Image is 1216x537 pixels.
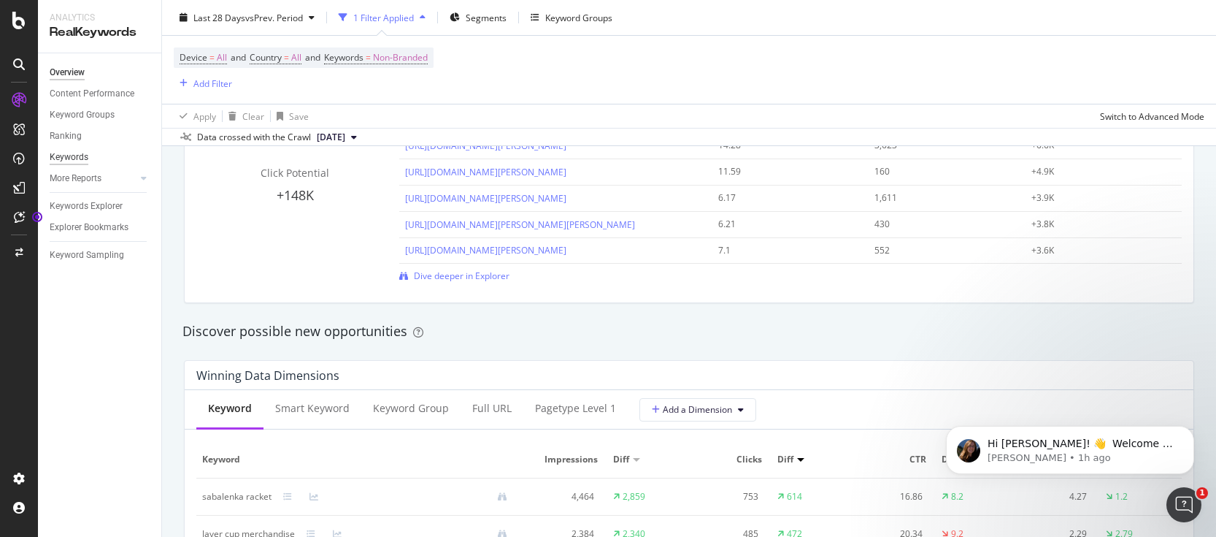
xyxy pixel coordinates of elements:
[787,490,802,503] div: 614
[217,47,227,68] span: All
[718,191,849,205] div: 6.17
[231,51,246,64] span: and
[197,131,311,144] div: Data crossed with the Crawl
[924,395,1216,498] iframe: Intercom notifications message
[209,51,215,64] span: =
[305,51,320,64] span: and
[531,490,594,503] div: 4,464
[271,104,309,128] button: Save
[874,218,1005,231] div: 430
[31,210,44,224] div: Tooltip anchor
[50,199,151,214] a: Keywords Explorer
[261,166,329,180] span: Click Potential
[202,490,272,503] div: sabalenka racket
[50,171,101,186] div: More Reports
[182,322,1196,341] div: Discover possible new opportunities
[291,47,301,68] span: All
[466,11,507,23] span: Segments
[531,453,598,466] span: Impressions
[324,51,363,64] span: Keywords
[1196,487,1208,499] span: 1
[50,86,134,102] div: Content Performance
[242,110,264,122] div: Clear
[50,86,151,102] a: Content Performance
[317,131,345,144] span: 2025 Sep. 21st
[405,218,635,231] a: [URL][DOMAIN_NAME][PERSON_NAME][PERSON_NAME]
[525,6,618,29] button: Keyword Groups
[64,42,252,126] span: Hi [PERSON_NAME]! 👋 Welcome to Botify chat support! Have a question? Reply to this message and ou...
[50,129,151,144] a: Ranking
[174,104,216,128] button: Apply
[50,107,151,123] a: Keyword Groups
[353,11,414,23] div: 1 Filter Applied
[405,166,566,178] a: [URL][DOMAIN_NAME][PERSON_NAME]
[208,401,252,416] div: Keyword
[405,244,566,256] a: [URL][DOMAIN_NAME][PERSON_NAME]
[1166,487,1201,522] iframe: Intercom live chat
[50,65,151,80] a: Overview
[284,51,289,64] span: =
[50,65,85,80] div: Overview
[193,11,245,23] span: Last 28 Days
[289,110,309,122] div: Save
[652,403,732,416] span: Add a Dimension
[193,77,232,89] div: Add Filter
[50,129,82,144] div: Ranking
[874,244,1005,257] div: 552
[50,220,151,235] a: Explorer Bookmarks
[414,270,509,282] span: Dive deeper in Explorer
[202,453,515,466] span: Keyword
[1031,165,1162,178] div: +4.9K
[444,6,512,29] button: Segments
[874,165,1005,178] div: 160
[373,401,449,416] div: Keyword Group
[277,186,314,204] span: +148K
[50,150,88,165] div: Keywords
[373,47,428,68] span: Non-Branded
[718,218,849,231] div: 6.21
[50,150,151,165] a: Keywords
[399,270,509,282] a: Dive deeper in Explorer
[333,6,431,29] button: 1 Filter Applied
[50,12,150,24] div: Analytics
[311,129,363,146] button: [DATE]
[613,453,629,466] span: Diff
[695,490,758,503] div: 753
[695,453,762,466] span: Clicks
[50,24,150,41] div: RealKeywords
[50,199,123,214] div: Keywords Explorer
[472,401,512,416] div: Full URL
[859,490,923,503] div: 16.86
[1031,218,1162,231] div: +3.8K
[180,51,207,64] span: Device
[245,11,303,23] span: vs Prev. Period
[50,248,151,263] a: Keyword Sampling
[50,171,136,186] a: More Reports
[535,401,616,416] div: pagetype Level 1
[50,107,115,123] div: Keyword Groups
[1100,110,1204,122] div: Switch to Advanced Mode
[174,75,232,92] button: Add Filter
[64,56,252,69] p: Message from Laura, sent 1h ago
[777,453,793,466] span: Diff
[718,165,849,178] div: 11.59
[623,490,645,503] div: 2,859
[859,453,926,466] span: CTR
[193,110,216,122] div: Apply
[1094,104,1204,128] button: Switch to Advanced Mode
[50,248,124,263] div: Keyword Sampling
[1031,244,1162,257] div: +3.6K
[405,192,566,205] a: [URL][DOMAIN_NAME][PERSON_NAME]
[250,51,282,64] span: Country
[1031,191,1162,205] div: +3.9K
[874,191,1005,205] div: 1,611
[174,6,320,29] button: Last 28 DaysvsPrev. Period
[545,11,612,23] div: Keyword Groups
[366,51,371,64] span: =
[718,244,849,257] div: 7.1
[639,398,756,422] button: Add a Dimension
[223,104,264,128] button: Clear
[275,401,350,416] div: Smart Keyword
